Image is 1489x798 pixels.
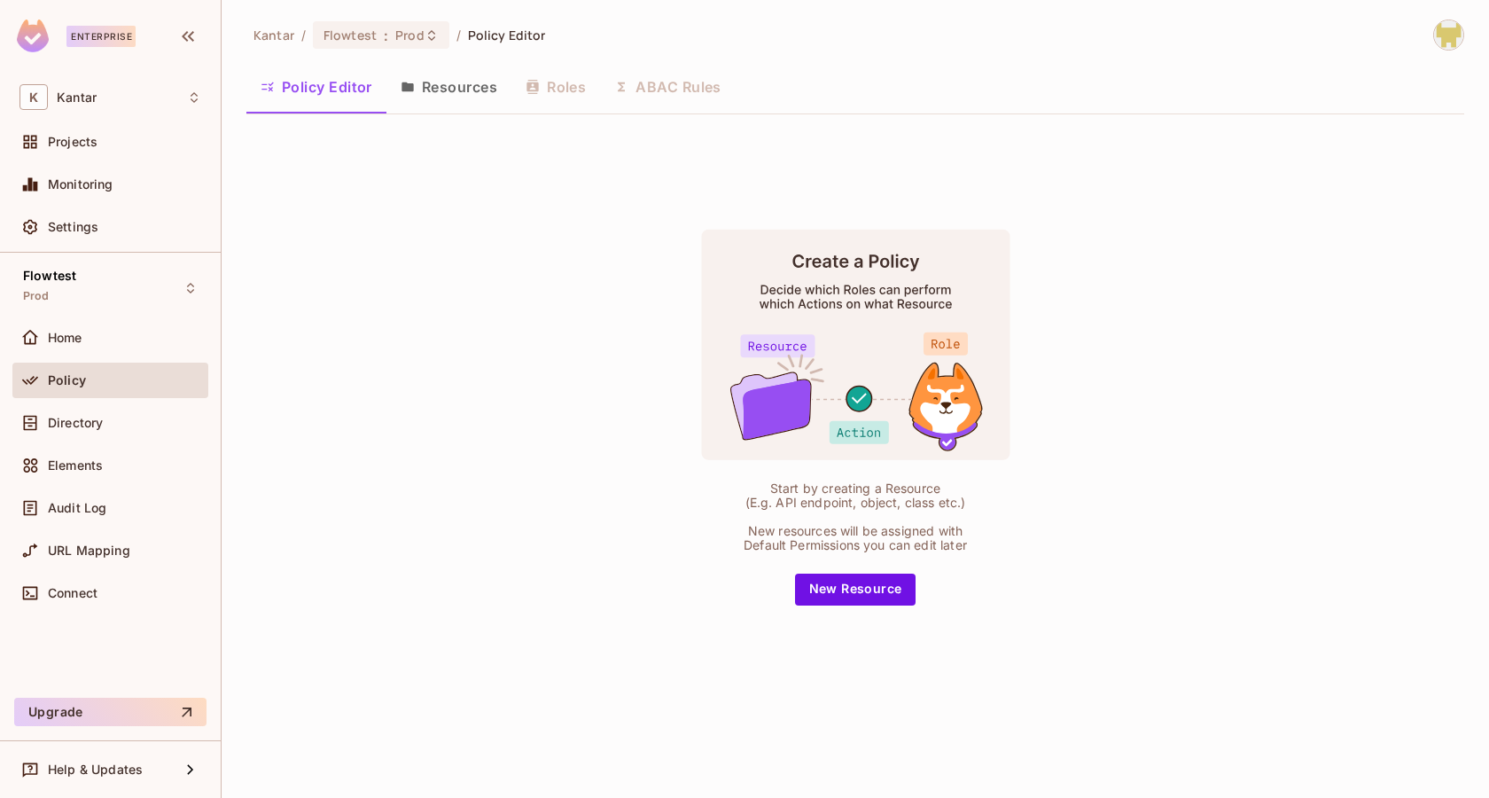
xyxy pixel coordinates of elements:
span: K [19,84,48,110]
span: Home [48,331,82,345]
span: Policy Editor [468,27,546,43]
span: Projects [48,135,97,149]
span: : [383,28,389,43]
span: Audit Log [48,501,106,515]
div: New resources will be assigned with Default Permissions you can edit later [736,524,975,552]
span: Monitoring [48,177,113,192]
span: URL Mapping [48,544,130,558]
span: the active workspace [253,27,294,43]
span: Help & Updates [48,763,143,777]
span: Connect [48,586,97,600]
button: Upgrade [14,698,207,726]
span: Flowtest [324,27,377,43]
span: Elements [48,458,103,473]
span: Settings [48,220,98,234]
div: Start by creating a Resource (E.g. API endpoint, object, class etc.) [736,481,975,510]
li: / [456,27,461,43]
img: Girishankar.VP@kantar.com [1434,20,1463,50]
button: New Resource [795,574,916,606]
span: Prod [395,27,425,43]
span: Directory [48,416,103,430]
span: Prod [23,289,50,303]
span: Policy [48,373,86,387]
span: Flowtest [23,269,76,283]
span: Workspace: Kantar [57,90,97,105]
button: Resources [386,65,511,109]
div: Enterprise [66,26,136,47]
img: SReyMgAAAABJRU5ErkJggg== [17,20,49,52]
button: Policy Editor [246,65,386,109]
li: / [301,27,306,43]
